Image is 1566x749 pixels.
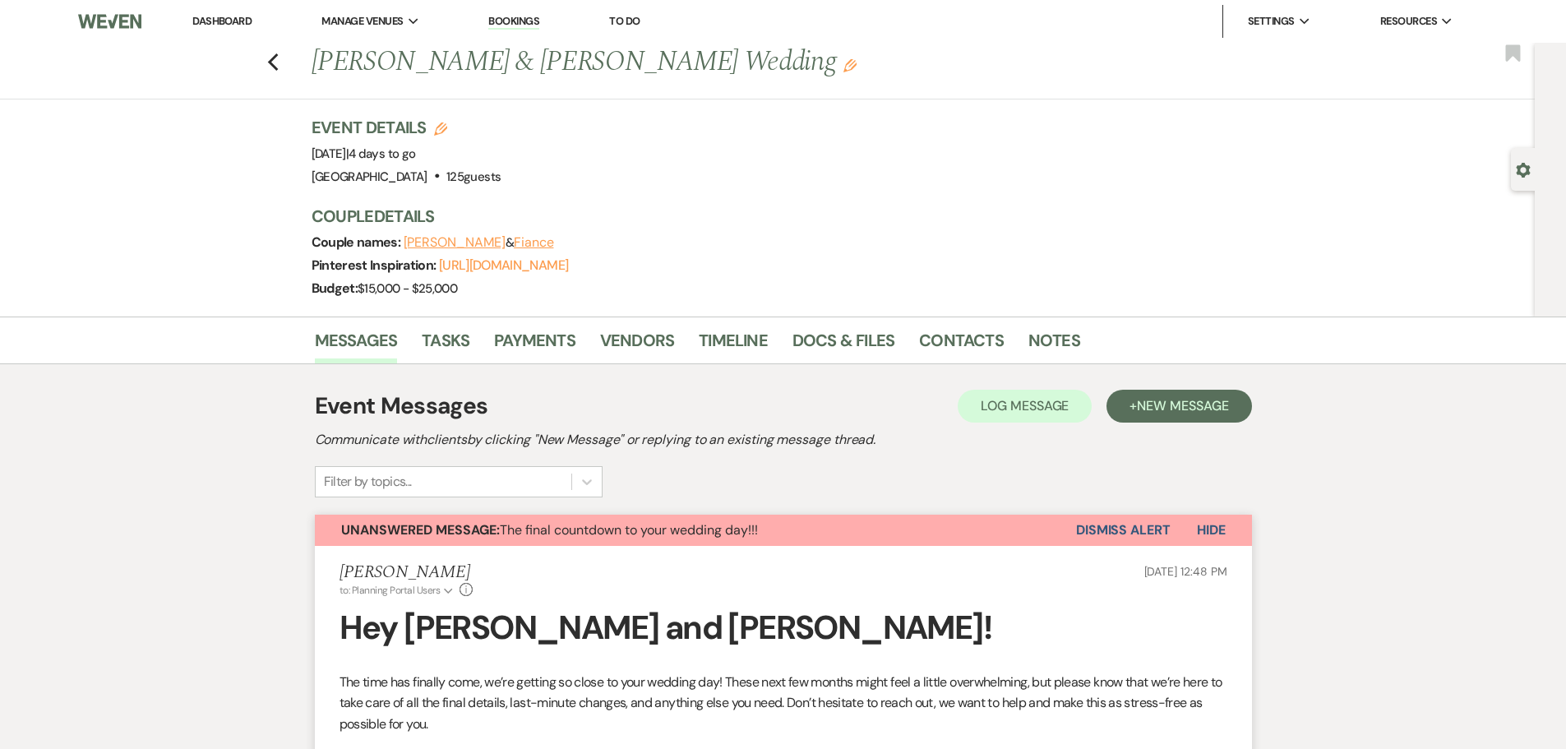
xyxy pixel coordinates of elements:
[340,672,1227,735] p: The time has finally come, we’re getting so close to your wedding day! These next few months migh...
[422,327,469,363] a: Tasks
[192,14,252,28] a: Dashboard
[324,472,412,492] div: Filter by topics...
[78,4,141,39] img: Weven Logo
[1380,13,1437,30] span: Resources
[494,327,575,363] a: Payments
[340,562,473,583] h5: [PERSON_NAME]
[404,236,506,249] button: [PERSON_NAME]
[346,146,416,162] span: |
[312,116,501,139] h3: Event Details
[358,280,457,297] span: $15,000 - $25,000
[446,169,501,185] span: 125 guests
[312,43,1048,82] h1: [PERSON_NAME] & [PERSON_NAME] Wedding
[981,397,1069,414] span: Log Message
[1106,390,1251,423] button: +New Message
[1248,13,1295,30] span: Settings
[1144,564,1227,579] span: [DATE] 12:48 PM
[958,390,1092,423] button: Log Message
[488,14,539,30] a: Bookings
[341,521,500,539] strong: Unanswered Message:
[341,521,758,539] span: The final countdown to your wedding day!!!
[312,233,404,251] span: Couple names:
[315,515,1076,546] button: Unanswered Message:The final countdown to your wedding day!!!
[699,327,768,363] a: Timeline
[792,327,894,363] a: Docs & Files
[1171,515,1252,546] button: Hide
[340,583,456,598] button: to: Planning Portal Users
[340,606,991,649] strong: Hey [PERSON_NAME] and [PERSON_NAME]!
[600,327,674,363] a: Vendors
[315,389,488,423] h1: Event Messages
[312,205,1232,228] h3: Couple Details
[349,146,415,162] span: 4 days to go
[312,169,427,185] span: [GEOGRAPHIC_DATA]
[1076,515,1171,546] button: Dismiss Alert
[1516,161,1531,177] button: Open lead details
[340,584,441,597] span: to: Planning Portal Users
[514,236,554,249] button: Fiance
[315,327,398,363] a: Messages
[439,257,568,274] a: [URL][DOMAIN_NAME]
[312,146,416,162] span: [DATE]
[1197,521,1226,539] span: Hide
[609,14,640,28] a: To Do
[1028,327,1080,363] a: Notes
[843,58,857,72] button: Edit
[321,13,403,30] span: Manage Venues
[1137,397,1228,414] span: New Message
[312,280,358,297] span: Budget:
[404,234,554,251] span: &
[312,257,439,274] span: Pinterest Inspiration:
[919,327,1004,363] a: Contacts
[315,430,1252,450] h2: Communicate with clients by clicking "New Message" or replying to an existing message thread.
